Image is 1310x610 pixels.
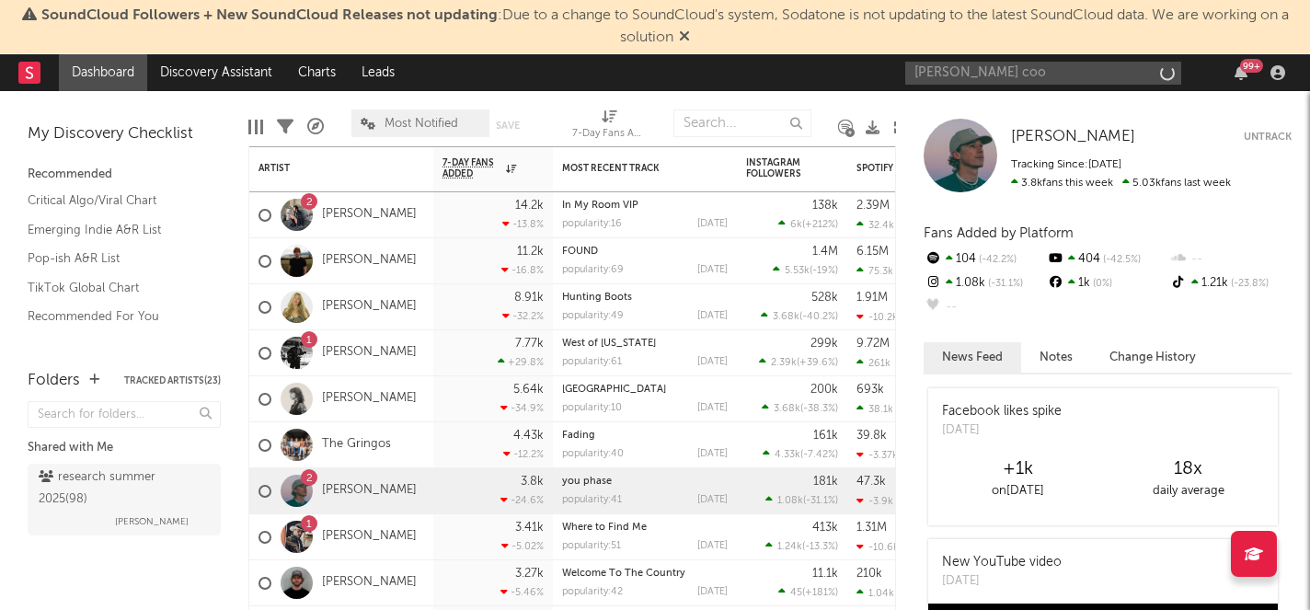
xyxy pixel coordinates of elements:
div: popularity: 51 [562,541,621,551]
div: New YouTube video [942,553,1062,572]
div: Filters [277,100,293,154]
div: [DATE] [942,572,1062,591]
div: [DATE] [697,587,728,597]
div: FOUND [562,247,728,257]
a: In My Room VIP [562,201,638,211]
span: -23.8 % [1228,279,1269,289]
div: popularity: 42 [562,587,623,597]
div: 1k [1046,271,1168,295]
div: ( ) [765,494,838,506]
a: Critical Algo/Viral Chart [28,190,202,211]
div: 38.1k [856,403,893,415]
div: Recommended [28,164,221,186]
div: popularity: 49 [562,311,624,321]
div: 1.91M [856,292,888,304]
div: Shared with Me [28,437,221,459]
a: [PERSON_NAME] [322,299,417,315]
div: Fading [562,431,728,441]
span: -31.1 % [985,279,1023,289]
div: 1.08k [924,271,1046,295]
div: ( ) [778,218,838,230]
span: 5.03k fans last week [1011,178,1231,189]
div: A&R Pipeline [307,100,324,154]
div: 7-Day Fans Added (7-Day Fans Added) [572,100,646,154]
input: Search... [673,109,811,137]
div: 14.2k [515,200,544,212]
div: -16.8 % [501,264,544,276]
span: 3.68k [774,404,800,414]
div: research summer 2025 ( 98 ) [39,466,205,511]
a: you phase [562,477,612,487]
span: 3.68k [773,312,799,322]
input: Search for artists [905,62,1181,85]
button: Change History [1091,342,1214,373]
div: [DATE] [697,265,728,275]
button: 99+ [1235,65,1247,80]
div: -24.6 % [500,494,544,506]
span: : Due to a change to SoundCloud's system, Sodatone is not updating to the latest SoundCloud data.... [41,8,1289,45]
span: SoundCloud Followers + New SoundCloud Releases not updating [41,8,498,23]
div: 4.43k [513,430,544,442]
div: -- [924,295,1046,319]
div: ( ) [762,402,838,414]
div: popularity: 69 [562,265,624,275]
div: 528k [811,292,838,304]
div: -10.2k [856,311,898,323]
div: ( ) [765,540,838,552]
div: popularity: 16 [562,219,622,229]
a: Charts [285,54,349,91]
div: +1k [933,458,1103,480]
a: Welcome To The Country [562,569,685,579]
span: 1.24k [777,542,802,552]
div: 11.1k [812,568,838,580]
a: Discovery Assistant [147,54,285,91]
div: 75.3k [856,265,893,277]
div: on [DATE] [933,480,1103,502]
div: [DATE] [697,449,728,459]
span: Dismiss [679,30,690,45]
div: -12.2 % [503,448,544,460]
a: Leads [349,54,408,91]
div: Most Recent Track [562,163,700,174]
button: Tracked Artists(23) [124,376,221,386]
div: ( ) [778,586,838,598]
div: Spotify Monthly Listeners [856,163,994,174]
span: +39.6 % [799,358,835,368]
div: 1.31M [856,522,887,534]
span: 1.08k [777,496,803,506]
span: [PERSON_NAME] [1011,129,1135,144]
span: 3.8k fans this week [1011,178,1113,189]
span: 2.39k [771,358,797,368]
span: Tracking Since: [DATE] [1011,159,1121,170]
div: Facebook likes spike [942,402,1062,421]
div: In My Room VIP [562,201,728,211]
div: -5.46 % [500,586,544,598]
div: you phase [562,477,728,487]
span: 7-Day Fans Added [442,157,501,179]
span: +181 % [805,588,835,598]
a: West of [US_STATE] [562,339,656,349]
div: [DATE] [697,495,728,505]
span: 6k [790,220,802,230]
span: -42.2 % [976,255,1017,265]
div: 210k [856,568,882,580]
div: 138k [812,200,838,212]
span: +212 % [805,220,835,230]
a: [PERSON_NAME] [1011,128,1135,146]
div: 7-Day Fans Added (7-Day Fans Added) [572,123,646,145]
div: 181k [813,476,838,488]
div: 7.77k [515,338,544,350]
div: -13.8 % [502,218,544,230]
div: popularity: 40 [562,449,624,459]
span: Most Notified [385,118,458,130]
button: Untrack [1244,128,1292,146]
span: -42.5 % [1100,255,1141,265]
div: 3.41k [515,522,544,534]
a: [PERSON_NAME] [322,483,417,499]
div: [DATE] [697,311,728,321]
div: 1.04k [856,587,894,599]
div: popularity: 61 [562,357,622,367]
div: 1.21k [1169,271,1292,295]
div: 3.27k [515,568,544,580]
a: Dashboard [59,54,147,91]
